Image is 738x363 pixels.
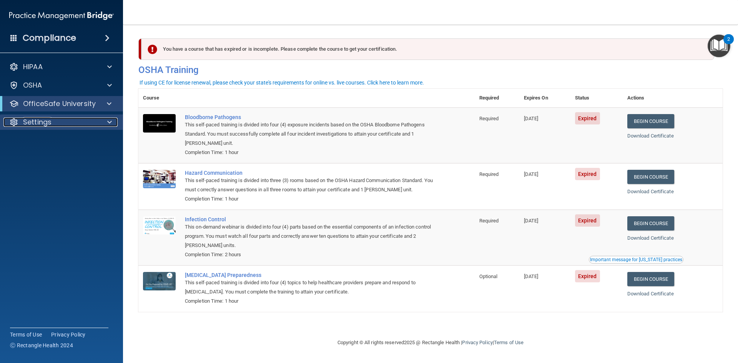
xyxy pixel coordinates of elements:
span: Ⓒ Rectangle Health 2024 [10,341,73,349]
div: Completion Time: 1 hour [185,194,436,204]
span: Required [479,218,499,224]
span: Expired [575,168,600,180]
a: Download Certificate [627,189,674,194]
a: OSHA [9,81,112,90]
span: [DATE] [524,273,539,279]
div: Important message for [US_STATE] practices [590,257,682,262]
th: Course [138,89,180,108]
button: Open Resource Center, 2 new notifications [708,35,730,57]
a: Bloodborne Pathogens [185,114,436,120]
span: Expired [575,214,600,227]
div: Completion Time: 1 hour [185,148,436,157]
div: This self-paced training is divided into four (4) topics to help healthcare providers prepare and... [185,278,436,297]
span: [DATE] [524,218,539,224]
a: Download Certificate [627,133,674,139]
a: Terms of Use [10,331,42,338]
div: You have a course that has expired or is incomplete. Please complete the course to get your certi... [141,38,714,60]
a: Privacy Policy [462,340,492,345]
th: Expires On [519,89,570,108]
a: Hazard Communication [185,170,436,176]
p: HIPAA [23,62,43,71]
span: Expired [575,270,600,282]
img: PMB logo [9,8,114,23]
p: OfficeSafe University [23,99,96,108]
span: Required [479,171,499,177]
a: Begin Course [627,216,674,230]
div: Completion Time: 1 hour [185,297,436,306]
a: Begin Course [627,272,674,286]
div: Copyright © All rights reserved 2025 @ Rectangle Health | | [290,330,571,355]
span: Required [479,116,499,121]
a: Privacy Policy [51,331,86,338]
a: HIPAA [9,62,112,71]
th: Required [475,89,519,108]
a: Download Certificate [627,291,674,297]
div: This on-demand webinar is divided into four (4) parts based on the essential components of an inf... [185,222,436,250]
a: Begin Course [627,170,674,184]
span: [DATE] [524,116,539,121]
span: Optional [479,273,498,279]
span: Expired [575,112,600,124]
h4: Compliance [23,33,76,43]
span: [DATE] [524,171,539,177]
th: Actions [623,89,723,108]
div: This self-paced training is divided into three (3) rooms based on the OSHA Hazard Communication S... [185,176,436,194]
a: Download Certificate [627,235,674,241]
div: If using CE for license renewal, please check your state's requirements for online vs. live cours... [140,80,424,85]
button: Read this if you are a dental practitioner in the state of CA [589,256,683,264]
div: Completion Time: 2 hours [185,250,436,259]
a: Begin Course [627,114,674,128]
p: Settings [23,118,52,127]
a: Infection Control [185,216,436,222]
a: [MEDICAL_DATA] Preparedness [185,272,436,278]
h4: OSHA Training [138,65,723,75]
th: Status [570,89,623,108]
a: Terms of Use [494,340,524,345]
button: If using CE for license renewal, please check your state's requirements for online vs. live cours... [138,79,425,86]
img: exclamation-circle-solid-danger.72ef9ffc.png [148,45,157,54]
a: Settings [9,118,112,127]
div: 2 [727,39,730,49]
a: OfficeSafe University [9,99,111,108]
div: This self-paced training is divided into four (4) exposure incidents based on the OSHA Bloodborne... [185,120,436,148]
p: OSHA [23,81,42,90]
